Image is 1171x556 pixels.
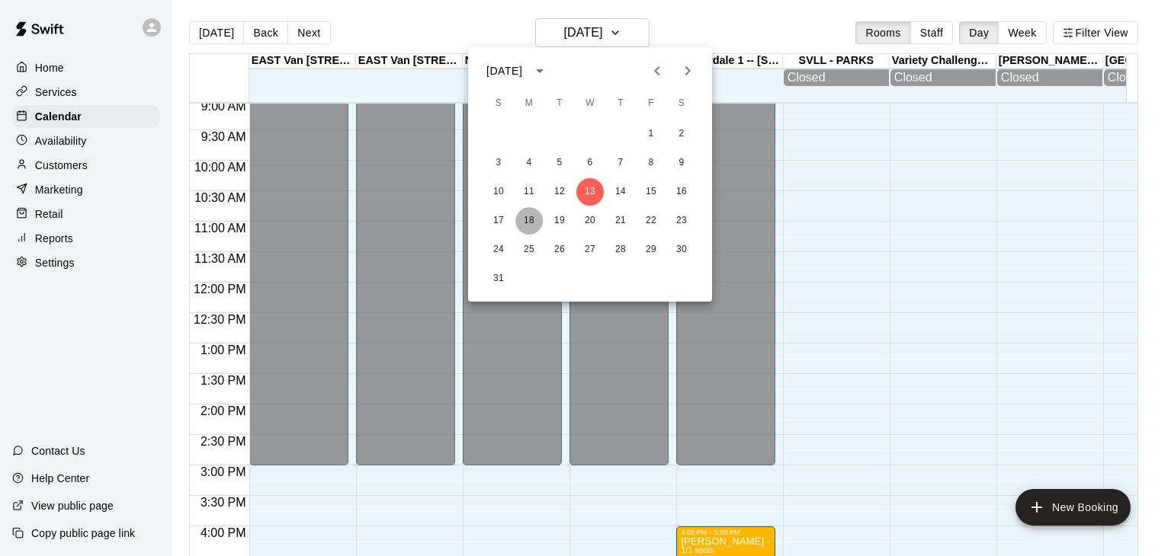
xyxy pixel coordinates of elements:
button: 8 [637,149,665,177]
button: 23 [668,207,695,235]
span: Saturday [668,88,695,119]
button: Next month [672,56,703,86]
button: 14 [607,178,634,206]
button: 26 [546,236,573,264]
span: Wednesday [576,88,604,119]
span: Thursday [607,88,634,119]
button: 5 [546,149,573,177]
div: [DATE] [486,63,522,79]
button: 16 [668,178,695,206]
button: Previous month [642,56,672,86]
button: 7 [607,149,634,177]
button: 29 [637,236,665,264]
button: 3 [485,149,512,177]
button: 25 [515,236,543,264]
span: Sunday [485,88,512,119]
button: 13 [576,178,604,206]
button: 15 [637,178,665,206]
button: 18 [515,207,543,235]
button: 17 [485,207,512,235]
button: 21 [607,207,634,235]
button: 19 [546,207,573,235]
button: 11 [515,178,543,206]
button: 30 [668,236,695,264]
button: 2 [668,120,695,148]
button: 24 [485,236,512,264]
button: 10 [485,178,512,206]
button: 22 [637,207,665,235]
button: 1 [637,120,665,148]
button: 6 [576,149,604,177]
button: 12 [546,178,573,206]
button: 27 [576,236,604,264]
button: 9 [668,149,695,177]
button: 28 [607,236,634,264]
button: calendar view is open, switch to year view [527,58,553,84]
button: 4 [515,149,543,177]
button: 20 [576,207,604,235]
button: 31 [485,265,512,292]
span: Monday [515,88,543,119]
span: Friday [637,88,665,119]
span: Tuesday [546,88,573,119]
